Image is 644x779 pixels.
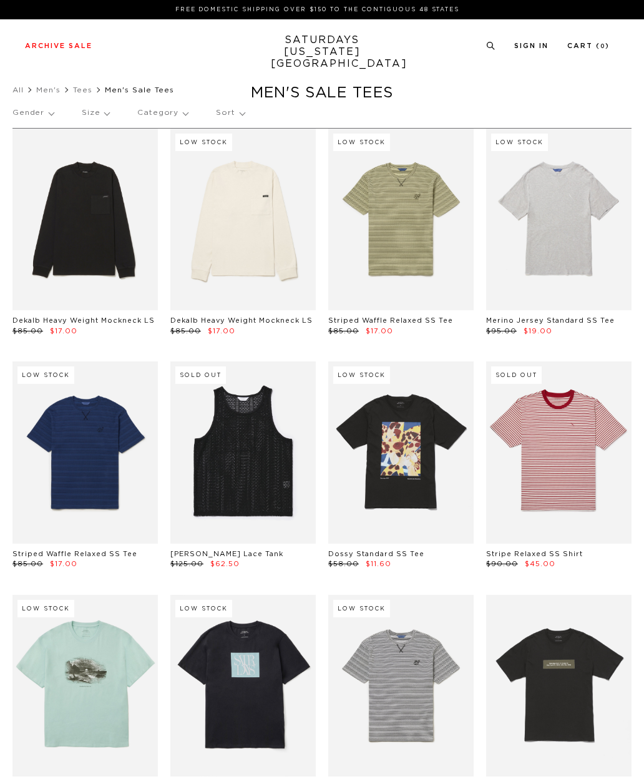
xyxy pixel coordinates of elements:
[486,561,518,567] span: $90.00
[30,5,605,14] p: FREE DOMESTIC SHIPPING OVER $150 TO THE CONTIGUOUS 48 STATES
[175,366,226,384] div: Sold Out
[524,328,552,335] span: $19.00
[366,561,391,567] span: $11.60
[170,317,313,324] a: Dekalb Heavy Weight Mockneck LS
[12,561,43,567] span: $85.00
[175,134,232,151] div: Low Stock
[328,317,453,324] a: Striped Waffle Relaxed SS Tee
[50,328,77,335] span: $17.00
[333,134,390,151] div: Low Stock
[73,86,92,94] a: Tees
[486,328,517,335] span: $95.00
[50,561,77,567] span: $17.00
[12,99,54,127] p: Gender
[210,561,240,567] span: $62.50
[333,600,390,617] div: Low Stock
[17,600,74,617] div: Low Stock
[175,600,232,617] div: Low Stock
[137,99,188,127] p: Category
[216,99,244,127] p: Sort
[514,42,549,49] a: Sign In
[333,366,390,384] div: Low Stock
[328,328,359,335] span: $85.00
[170,551,283,557] a: [PERSON_NAME] Lace Tank
[486,551,583,557] a: Stripe Relaxed SS Shirt
[12,317,155,324] a: Dekalb Heavy Weight Mockneck LS
[105,86,174,94] span: Men's Sale Tees
[491,366,542,384] div: Sold Out
[328,551,424,557] a: Dossy Standard SS Tee
[12,551,137,557] a: Striped Waffle Relaxed SS Tee
[170,561,203,567] span: $125.00
[366,328,393,335] span: $17.00
[600,44,605,49] small: 0
[36,86,61,94] a: Men's
[525,561,555,567] span: $45.00
[328,561,359,567] span: $58.00
[486,317,615,324] a: Merino Jersey Standard SS Tee
[567,42,610,49] a: Cart (0)
[25,42,92,49] a: Archive Sale
[12,328,43,335] span: $85.00
[271,34,374,70] a: SATURDAYS[US_STATE][GEOGRAPHIC_DATA]
[12,86,24,94] a: All
[82,99,109,127] p: Size
[17,366,74,384] div: Low Stock
[491,134,548,151] div: Low Stock
[208,328,235,335] span: $17.00
[170,328,201,335] span: $85.00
